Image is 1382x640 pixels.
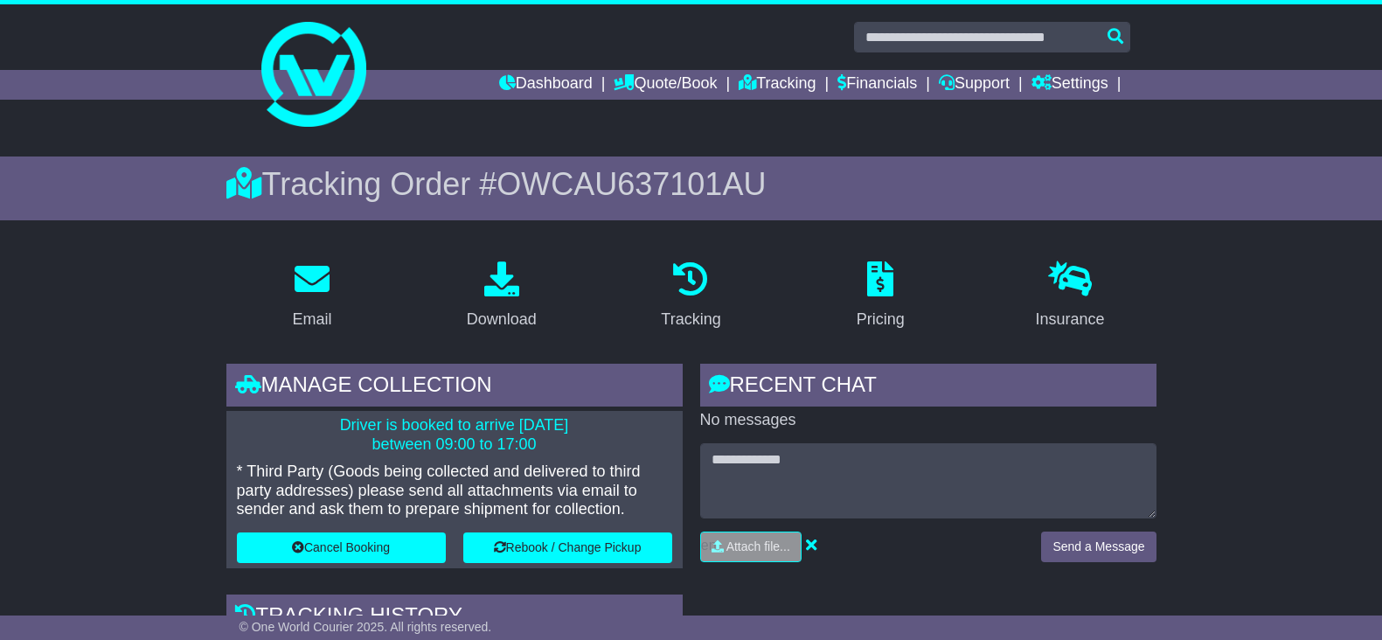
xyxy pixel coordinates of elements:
[1024,255,1116,337] a: Insurance
[857,308,905,331] div: Pricing
[226,364,683,411] div: Manage collection
[1036,308,1105,331] div: Insurance
[1031,70,1108,100] a: Settings
[661,308,720,331] div: Tracking
[700,364,1156,411] div: RECENT CHAT
[845,255,916,337] a: Pricing
[292,308,331,331] div: Email
[700,411,1156,430] p: No messages
[499,70,593,100] a: Dashboard
[939,70,1010,100] a: Support
[463,532,672,563] button: Rebook / Change Pickup
[467,308,537,331] div: Download
[614,70,717,100] a: Quote/Book
[739,70,816,100] a: Tracking
[226,165,1156,203] div: Tracking Order #
[281,255,343,337] a: Email
[240,620,492,634] span: © One World Courier 2025. All rights reserved.
[237,416,672,454] p: Driver is booked to arrive [DATE] between 09:00 to 17:00
[1041,532,1156,562] button: Send a Message
[455,255,548,337] a: Download
[497,166,766,202] span: OWCAU637101AU
[649,255,732,337] a: Tracking
[837,70,917,100] a: Financials
[237,532,446,563] button: Cancel Booking
[237,463,672,519] p: * Third Party (Goods being collected and delivered to third party addresses) please send all atta...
